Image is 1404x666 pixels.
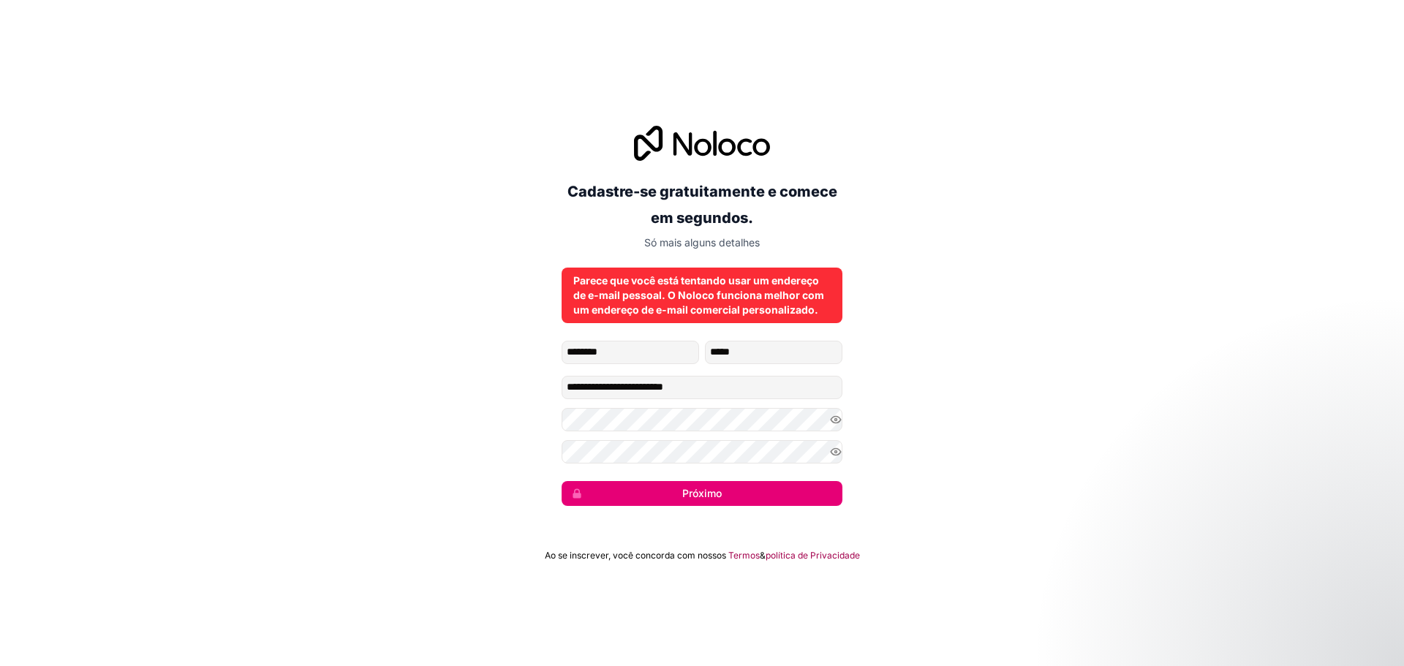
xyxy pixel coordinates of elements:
button: Próximo [562,481,842,506]
input: Endereço de email [562,376,842,399]
font: Próximo [682,487,722,499]
iframe: Mensagem de notificação do intercomunicador [1111,556,1404,659]
font: Só mais alguns detalhes [644,236,760,249]
font: política de Privacidade [766,550,860,561]
input: Confirme sua senha [562,440,842,463]
a: Termos [728,550,760,561]
font: & [760,550,766,561]
a: política de Privacidade [766,550,860,561]
font: Ao se inscrever, você concorda com nossos [545,550,726,561]
input: nome de família [705,341,842,364]
input: nome dado [562,341,699,364]
input: Senha [562,408,842,431]
font: Cadastre-se gratuitamente e comece em segundos. [567,183,837,227]
font: Termos [728,550,760,561]
font: Parece que você está tentando usar um endereço de e-mail pessoal. O Noloco funciona melhor com um... [573,274,824,316]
